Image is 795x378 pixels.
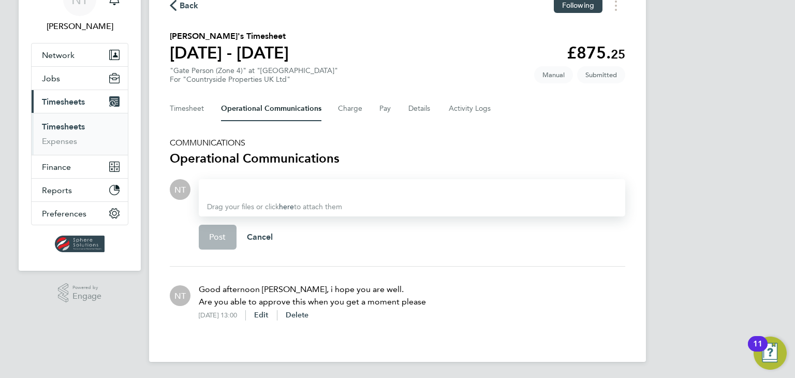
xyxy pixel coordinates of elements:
h1: [DATE] - [DATE] [170,42,289,63]
span: Following [562,1,594,10]
span: NT [174,184,186,195]
p: Are you able to approve this when you get a moment please [199,296,426,308]
h5: COMMUNICATIONS [170,138,625,148]
button: Reports [32,179,128,201]
span: Cancel [247,232,273,242]
app-decimal: £875. [567,43,625,63]
span: This timesheet is Submitted. [577,66,625,83]
a: here [279,202,294,211]
span: Network [42,50,75,60]
h3: Operational Communications [170,150,625,167]
button: Delete [286,310,309,321]
button: Preferences [32,202,128,225]
button: Jobs [32,67,128,90]
button: Details [408,96,432,121]
a: Powered byEngage [58,283,102,303]
a: Go to home page [31,236,128,252]
span: Delete [286,311,309,319]
div: For "Countryside Properties UK Ltd" [170,75,338,84]
span: Edit [254,311,269,319]
span: Timesheets [42,97,85,107]
span: Nathan Taylor [31,20,128,33]
span: Drag your files or click to attach them [207,202,342,211]
span: Powered by [72,283,101,292]
button: Finance [32,155,128,178]
div: Nathan Taylor [170,179,190,200]
button: Timesheets [32,90,128,113]
img: spheresolutions-logo-retina.png [55,236,105,252]
div: Nathan Taylor [170,285,190,306]
button: Operational Communications [221,96,321,121]
button: Network [32,43,128,66]
button: Edit [254,310,269,321]
span: This timesheet was manually created. [534,66,573,83]
div: [DATE] 13:00 [199,311,245,319]
div: "Gate Person (Zone 4)" at "[GEOGRAPHIC_DATA]" [170,66,338,84]
span: NT [174,290,186,301]
button: Pay [379,96,392,121]
a: Expenses [42,136,77,146]
h2: [PERSON_NAME]'s Timesheet [170,30,289,42]
p: Good afternoon [PERSON_NAME], i hope you are well. [199,283,426,296]
div: 11 [753,344,762,357]
span: Preferences [42,209,86,219]
span: Engage [72,292,101,301]
span: Jobs [42,74,60,83]
button: Open Resource Center, 11 new notifications [754,337,787,370]
button: Activity Logs [449,96,492,121]
div: Timesheets [32,113,128,155]
a: Timesheets [42,122,85,132]
button: Charge [338,96,363,121]
button: Cancel [237,225,284,250]
span: Finance [42,162,71,172]
button: Timesheet [170,96,204,121]
span: Reports [42,185,72,195]
span: 25 [611,47,625,62]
